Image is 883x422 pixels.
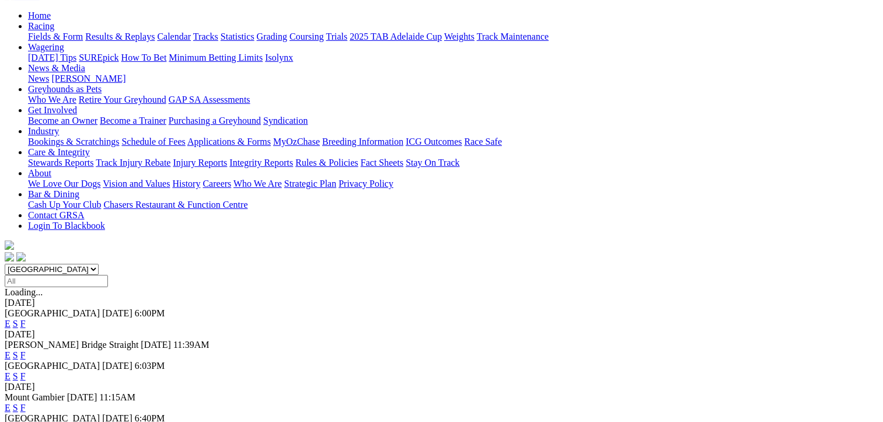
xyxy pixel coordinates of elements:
a: Who We Are [233,179,282,189]
img: facebook.svg [5,252,14,261]
a: Who We Are [28,95,76,104]
span: Loading... [5,287,43,297]
a: Industry [28,126,59,136]
span: [DATE] [102,361,132,371]
a: Greyhounds as Pets [28,84,102,94]
div: [DATE] [5,382,878,392]
a: Wagering [28,42,64,52]
span: [DATE] [141,340,171,350]
a: F [20,403,26,413]
a: Chasers Restaurant & Function Centre [103,200,247,210]
a: Minimum Betting Limits [169,53,263,62]
a: History [172,179,200,189]
input: Select date [5,275,108,287]
a: S [13,350,18,360]
a: S [13,319,18,329]
div: Care & Integrity [28,158,878,168]
span: 6:00PM [135,308,165,318]
a: MyOzChase [273,137,320,147]
span: 6:03PM [135,361,165,371]
a: E [5,350,11,360]
a: Privacy Policy [338,179,393,189]
a: Login To Blackbook [28,221,105,231]
div: Wagering [28,53,878,63]
img: logo-grsa-white.png [5,240,14,250]
a: F [20,319,26,329]
a: Become a Trainer [100,116,166,125]
div: [DATE] [5,298,878,308]
a: Purchasing a Greyhound [169,116,261,125]
span: Mount Gambier [5,392,65,402]
div: News & Media [28,74,878,84]
a: S [13,371,18,381]
a: Syndication [263,116,308,125]
a: [PERSON_NAME] [51,74,125,83]
a: Track Maintenance [477,32,549,41]
a: E [5,403,11,413]
span: [PERSON_NAME] Bridge Straight [5,340,138,350]
a: Trials [326,32,347,41]
a: Statistics [221,32,254,41]
a: How To Bet [121,53,167,62]
a: Isolynx [265,53,293,62]
div: Bar & Dining [28,200,878,210]
div: About [28,179,878,189]
a: Applications & Forms [187,137,271,147]
a: F [20,371,26,381]
a: F [20,350,26,360]
a: Racing [28,21,54,31]
span: 11:39AM [173,340,210,350]
a: Integrity Reports [229,158,293,168]
a: S [13,403,18,413]
a: Home [28,11,51,20]
a: Stay On Track [406,158,459,168]
a: Care & Integrity [28,147,90,157]
div: Racing [28,32,878,42]
span: [GEOGRAPHIC_DATA] [5,361,100,371]
a: Stewards Reports [28,158,93,168]
a: News & Media [28,63,85,73]
a: [DATE] Tips [28,53,76,62]
a: Contact GRSA [28,210,84,220]
span: 11:15AM [99,392,135,402]
a: GAP SA Assessments [169,95,250,104]
a: Fields & Form [28,32,83,41]
a: Bookings & Scratchings [28,137,119,147]
a: News [28,74,49,83]
div: Greyhounds as Pets [28,95,878,105]
a: Breeding Information [322,137,403,147]
a: Results & Replays [85,32,155,41]
span: [DATE] [67,392,97,402]
span: [DATE] [102,308,132,318]
a: Calendar [157,32,191,41]
a: SUREpick [79,53,118,62]
div: Get Involved [28,116,878,126]
a: Track Injury Rebate [96,158,170,168]
a: Become an Owner [28,116,97,125]
a: Race Safe [464,137,501,147]
a: Weights [444,32,474,41]
a: Grading [257,32,287,41]
a: Bar & Dining [28,189,79,199]
div: Industry [28,137,878,147]
a: E [5,371,11,381]
span: [GEOGRAPHIC_DATA] [5,308,100,318]
a: Careers [203,179,231,189]
div: [DATE] [5,329,878,340]
a: Strategic Plan [284,179,336,189]
a: Rules & Policies [295,158,358,168]
a: Retire Your Greyhound [79,95,166,104]
a: Coursing [289,32,324,41]
a: About [28,168,51,178]
a: Get Involved [28,105,77,115]
a: Schedule of Fees [121,137,185,147]
a: We Love Our Dogs [28,179,100,189]
a: Cash Up Your Club [28,200,101,210]
a: E [5,319,11,329]
img: twitter.svg [16,252,26,261]
a: Tracks [193,32,218,41]
a: Fact Sheets [361,158,403,168]
a: 2025 TAB Adelaide Cup [350,32,442,41]
a: ICG Outcomes [406,137,462,147]
a: Vision and Values [103,179,170,189]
